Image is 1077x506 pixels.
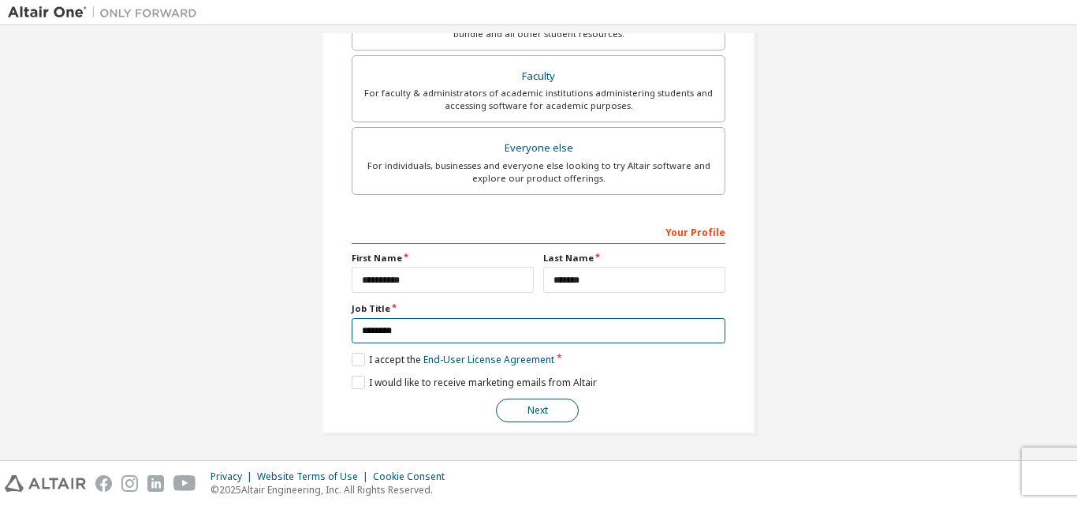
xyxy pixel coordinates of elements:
img: linkedin.svg [147,475,164,492]
img: instagram.svg [121,475,138,492]
div: Privacy [211,470,257,483]
label: I would like to receive marketing emails from Altair [352,376,597,389]
img: altair_logo.svg [5,475,86,492]
button: Next [496,399,579,422]
div: Faculty [362,66,715,88]
div: For faculty & administrators of academic institutions administering students and accessing softwa... [362,87,715,112]
div: Website Terms of Use [257,470,373,483]
label: Job Title [352,302,725,315]
img: facebook.svg [95,475,112,492]
img: Altair One [8,5,205,21]
div: Cookie Consent [373,470,454,483]
label: First Name [352,252,534,264]
a: End-User License Agreement [423,353,554,366]
img: youtube.svg [173,475,196,492]
label: Last Name [543,252,725,264]
div: Your Profile [352,219,725,244]
p: © 2025 Altair Engineering, Inc. All Rights Reserved. [211,483,454,497]
label: I accept the [352,353,554,366]
div: Everyone else [362,137,715,159]
div: For individuals, businesses and everyone else looking to try Altair software and explore our prod... [362,159,715,185]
